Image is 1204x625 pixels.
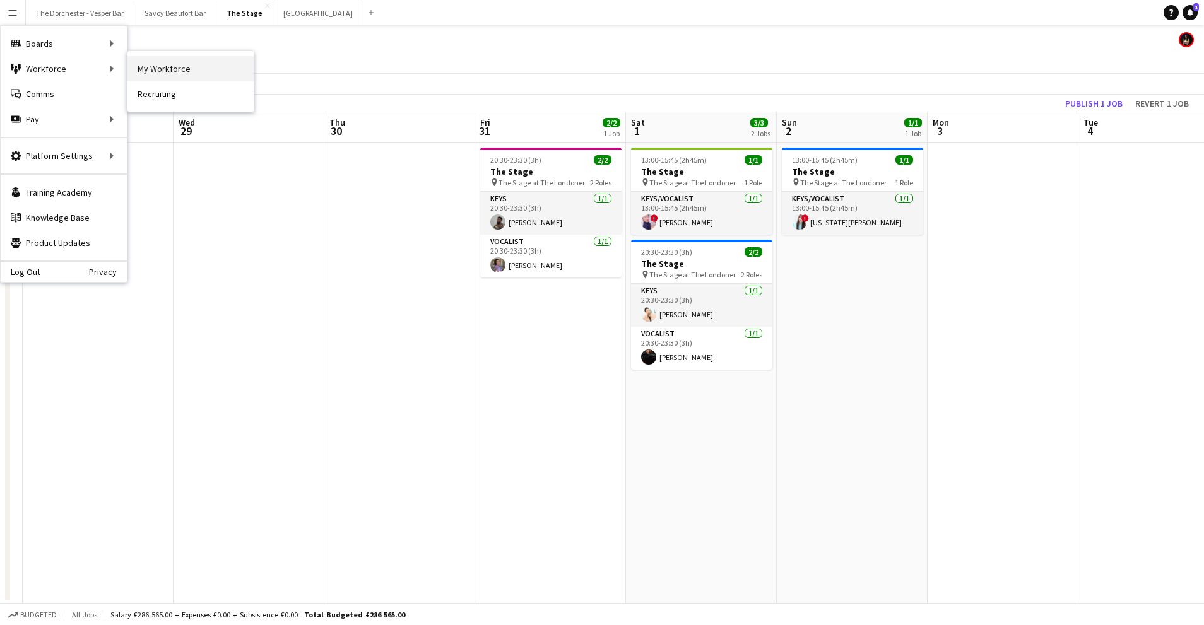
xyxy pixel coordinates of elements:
[1,267,40,277] a: Log Out
[480,235,622,277] app-card-role: Vocalist1/120:30-23:30 (3h)[PERSON_NAME]
[20,610,57,619] span: Budgeted
[905,129,921,138] div: 1 Job
[1,81,127,107] a: Comms
[782,148,923,235] app-job-card: 13:00-15:45 (2h45m)1/1The Stage The Stage at The Londoner1 RoleKeys/Vocalist1/113:00-15:45 (2h45m...
[478,124,490,138] span: 31
[641,247,692,257] span: 20:30-23:30 (3h)
[780,124,797,138] span: 2
[179,117,195,128] span: Wed
[649,178,736,187] span: The Stage at The Londoner
[745,155,762,165] span: 1/1
[751,129,770,138] div: 2 Jobs
[651,214,658,222] span: !
[631,258,772,269] h3: The Stage
[1,180,127,205] a: Training Academy
[177,124,195,138] span: 29
[1130,95,1194,112] button: Revert 1 job
[629,124,645,138] span: 1
[1193,3,1199,11] span: 1
[490,155,541,165] span: 20:30-23:30 (3h)
[69,610,100,619] span: All jobs
[594,155,611,165] span: 2/2
[631,166,772,177] h3: The Stage
[792,155,858,165] span: 13:00-15:45 (2h45m)
[1179,32,1194,47] app-user-avatar: Helena Debono
[649,270,736,279] span: The Stage at The Londoner
[1,31,127,56] div: Boards
[127,81,254,107] a: Recruiting
[1083,117,1098,128] span: Tue
[782,192,923,235] app-card-role: Keys/Vocalist1/113:00-15:45 (2h45m)![US_STATE][PERSON_NAME]
[590,178,611,187] span: 2 Roles
[1,205,127,230] a: Knowledge Base
[1183,5,1198,20] a: 1
[895,155,913,165] span: 1/1
[750,118,768,127] span: 3/3
[631,192,772,235] app-card-role: Keys/Vocalist1/113:00-15:45 (2h45m)![PERSON_NAME]
[631,117,645,128] span: Sat
[6,608,59,622] button: Budgeted
[895,178,913,187] span: 1 Role
[480,192,622,235] app-card-role: Keys1/120:30-23:30 (3h)[PERSON_NAME]
[480,148,622,277] app-job-card: 20:30-23:30 (3h)2/2The Stage The Stage at The Londoner2 RolesKeys1/120:30-23:30 (3h)[PERSON_NAME]...
[328,124,345,138] span: 30
[801,214,809,222] span: !
[603,129,620,138] div: 1 Job
[745,247,762,257] span: 2/2
[782,117,797,128] span: Sun
[933,117,949,128] span: Mon
[603,118,620,127] span: 2/2
[134,1,216,25] button: Savoy Beaufort Bar
[304,610,405,619] span: Total Budgeted £286 565.00
[273,1,363,25] button: [GEOGRAPHIC_DATA]
[1082,124,1098,138] span: 4
[741,270,762,279] span: 2 Roles
[480,117,490,128] span: Fri
[931,124,949,138] span: 3
[89,267,127,277] a: Privacy
[1,56,127,81] div: Workforce
[26,1,134,25] button: The Dorchester - Vesper Bar
[631,240,772,370] app-job-card: 20:30-23:30 (3h)2/2The Stage The Stage at The Londoner2 RolesKeys1/120:30-23:30 (3h)[PERSON_NAME]...
[904,118,922,127] span: 1/1
[480,166,622,177] h3: The Stage
[110,610,405,619] div: Salary £286 565.00 + Expenses £0.00 + Subsistence £0.00 =
[1,143,127,168] div: Platform Settings
[800,178,887,187] span: The Stage at The Londoner
[1,107,127,132] div: Pay
[641,155,707,165] span: 13:00-15:45 (2h45m)
[127,56,254,81] a: My Workforce
[744,178,762,187] span: 1 Role
[631,148,772,235] app-job-card: 13:00-15:45 (2h45m)1/1The Stage The Stage at The Londoner1 RoleKeys/Vocalist1/113:00-15:45 (2h45m...
[499,178,585,187] span: The Stage at The Londoner
[631,284,772,327] app-card-role: Keys1/120:30-23:30 (3h)[PERSON_NAME]
[631,327,772,370] app-card-role: Vocalist1/120:30-23:30 (3h)[PERSON_NAME]
[216,1,273,25] button: The Stage
[782,166,923,177] h3: The Stage
[1,230,127,255] a: Product Updates
[1060,95,1128,112] button: Publish 1 job
[329,117,345,128] span: Thu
